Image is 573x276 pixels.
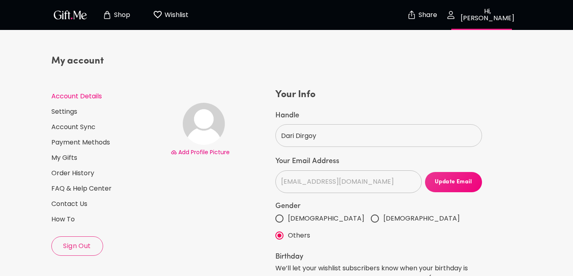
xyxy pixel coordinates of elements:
[288,230,310,241] span: Others
[408,1,436,29] button: Share
[52,242,103,251] span: Sign Out
[407,10,417,20] img: secure
[51,215,164,224] a: How To
[417,12,437,19] p: Share
[51,55,164,68] h4: My account
[51,10,89,20] button: GiftMe Logo
[178,148,230,156] span: Add Profile Picture
[288,213,364,224] span: [DEMOGRAPHIC_DATA]
[163,10,188,20] p: Wishlist
[51,153,164,162] a: My Gifts
[52,9,89,21] img: GiftMe Logo
[275,88,482,101] h4: Your Info
[383,213,460,224] span: [DEMOGRAPHIC_DATA]
[148,2,193,28] button: Wishlist page
[275,157,482,166] label: Your Email Address
[51,184,164,193] a: FAQ & Help Center
[51,200,164,208] a: Contact Us
[112,12,130,19] p: Shop
[51,92,164,101] a: Account Details
[94,2,139,28] button: Store page
[275,111,482,121] label: Handle
[275,203,482,210] label: Gender
[456,8,517,22] p: Hi, [PERSON_NAME]
[183,103,225,145] img: Avatar
[425,172,482,192] button: Update Email
[275,253,482,261] legend: Birthday
[275,210,482,244] div: gender
[425,178,482,187] span: Update Email
[441,2,522,28] button: Hi, [PERSON_NAME]
[51,138,164,147] a: Payment Methods
[51,236,103,256] button: Sign Out
[51,169,164,178] a: Order History
[51,107,164,116] a: Settings
[51,123,164,132] a: Account Sync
